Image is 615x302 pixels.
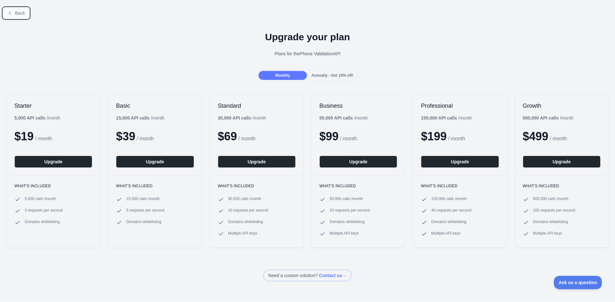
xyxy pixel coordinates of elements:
[218,115,251,120] b: 30,000 API calls
[218,102,296,110] h2: Standard
[421,115,472,121] div: / month
[319,115,368,121] div: / month
[554,276,602,289] iframe: Toggle Customer Support
[421,130,447,143] span: $ 199
[421,102,499,110] h2: Professional
[421,115,457,120] b: 150,000 API calls
[319,102,397,110] h2: Business
[218,115,266,121] div: / month
[319,115,353,120] b: 50,000 API calls
[319,130,339,143] span: $ 99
